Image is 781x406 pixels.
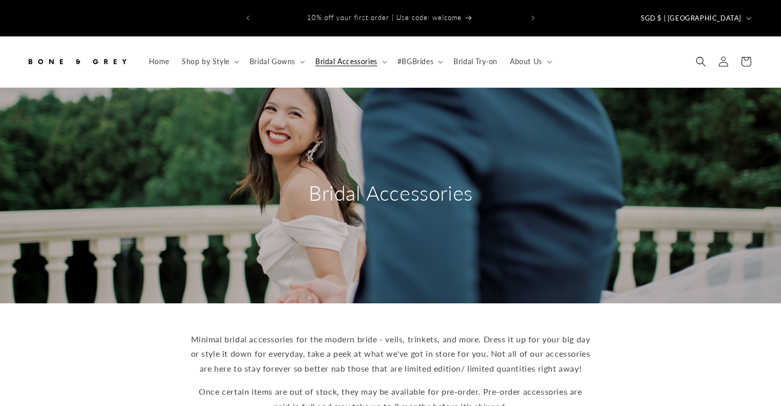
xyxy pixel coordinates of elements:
span: Bridal Try-on [453,57,498,66]
span: SGD $ | [GEOGRAPHIC_DATA] [641,13,741,24]
summary: #BGBrides [391,51,447,72]
p: Minimal bridal accessories for the modern bride - veils, trinkets, and more. Dress it up for your... [191,332,591,376]
span: Bridal Accessories [315,57,377,66]
summary: Bridal Gowns [243,51,309,72]
span: 10% off your first order | Use code: welcome [307,13,462,22]
summary: Search [690,50,712,73]
button: Next announcement [522,8,544,28]
a: Bridal Try-on [447,51,504,72]
span: Shop by Style [182,57,230,66]
summary: Bridal Accessories [309,51,391,72]
summary: Shop by Style [176,51,243,72]
button: Previous announcement [237,8,259,28]
summary: About Us [504,51,556,72]
span: Bridal Gowns [250,57,295,66]
span: Home [149,57,169,66]
button: SGD $ | [GEOGRAPHIC_DATA] [635,8,755,28]
a: Bone and Grey Bridal [22,47,132,77]
span: #BGBrides [397,57,433,66]
span: About Us [510,57,542,66]
img: Bone and Grey Bridal [26,50,128,73]
h2: Bridal Accessories [293,180,488,206]
a: Home [143,51,176,72]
